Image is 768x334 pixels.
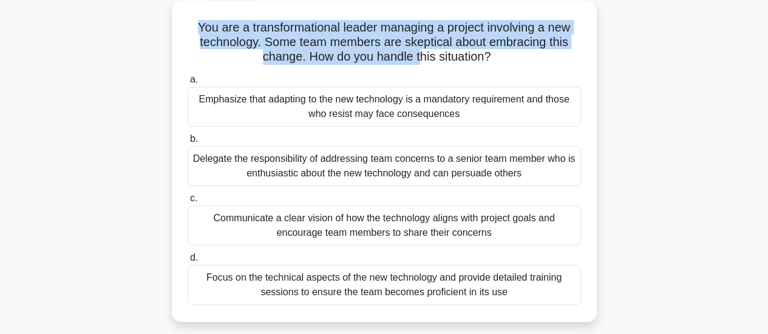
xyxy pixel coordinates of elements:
[190,193,197,203] span: c.
[186,20,582,65] h5: You are a transformational leader managing a project involving a new technology. Some team member...
[190,74,198,84] span: a.
[190,252,198,262] span: d.
[190,133,198,144] span: b.
[188,265,581,305] div: Focus on the technical aspects of the new technology and provide detailed training sessions to en...
[188,87,581,127] div: Emphasize that adapting to the new technology is a mandatory requirement and those who resist may...
[188,146,581,186] div: Delegate the responsibility of addressing team concerns to a senior team member who is enthusiast...
[188,205,581,245] div: Communicate a clear vision of how the technology aligns with project goals and encourage team mem...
